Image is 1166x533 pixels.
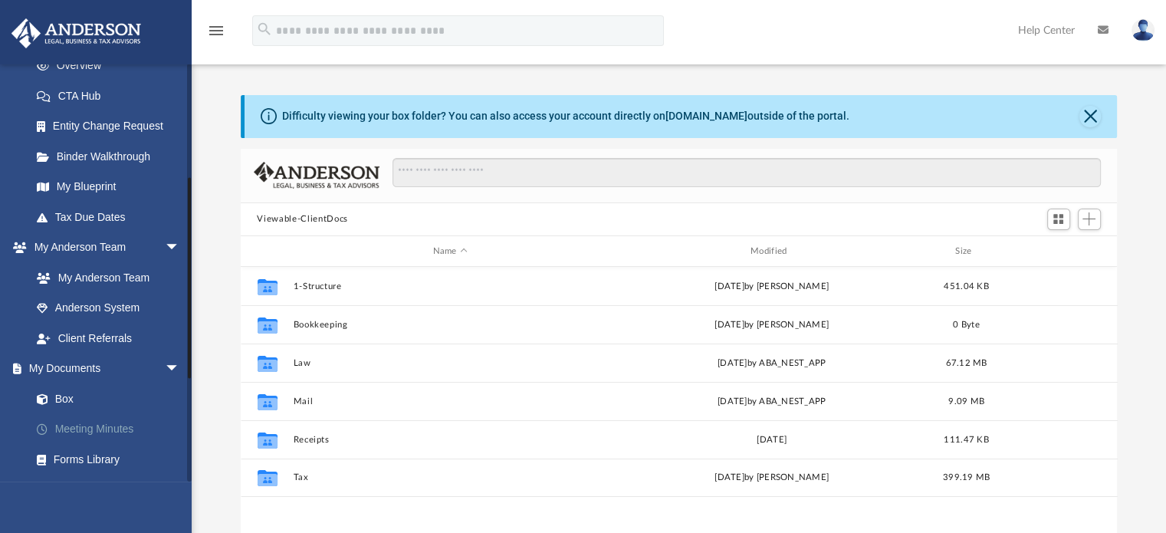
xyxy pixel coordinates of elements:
button: 1-Structure [293,281,607,291]
div: Name [292,245,607,258]
span: 399.19 MB [942,474,989,482]
a: Meeting Minutes [21,414,203,445]
div: [DATE] [614,433,928,447]
a: menu [207,29,225,40]
img: Anderson Advisors Platinum Portal [7,18,146,48]
a: CTA Hub [21,81,203,111]
img: User Pic [1132,19,1155,41]
i: search [256,21,273,38]
div: [DATE] by [PERSON_NAME] [614,318,928,332]
button: Bookkeeping [293,320,607,330]
a: Client Referrals [21,323,195,354]
button: Switch to Grid View [1047,209,1070,230]
button: Add [1078,209,1101,230]
span: 67.12 MB [945,359,987,367]
a: Anderson System [21,293,195,324]
a: My Anderson Team [21,262,188,293]
div: id [1003,245,1111,258]
button: Receipts [293,435,607,445]
a: Overview [21,51,203,81]
div: [DATE] by [PERSON_NAME] [614,472,928,485]
button: Law [293,358,607,368]
a: Box [21,383,195,414]
a: My Blueprint [21,172,195,202]
div: [DATE] by [PERSON_NAME] [614,280,928,294]
div: Difficulty viewing your box folder? You can also access your account directly on outside of the p... [282,108,849,124]
div: [DATE] by ABA_NEST_APP [614,395,928,409]
a: Notarize [21,475,203,505]
span: 0 Byte [953,321,980,329]
span: 451.04 KB [944,282,988,291]
a: My Anderson Teamarrow_drop_down [11,232,195,263]
div: id [247,245,285,258]
a: Entity Change Request [21,111,203,142]
span: arrow_drop_down [165,354,195,385]
button: Mail [293,396,607,406]
i: menu [207,21,225,40]
div: Size [935,245,997,258]
a: Forms Library [21,444,195,475]
a: My Documentsarrow_drop_down [11,354,203,384]
a: [DOMAIN_NAME] [665,110,747,122]
span: 111.47 KB [944,436,988,444]
button: Close [1079,106,1101,127]
div: [DATE] by ABA_NEST_APP [614,357,928,370]
a: Binder Walkthrough [21,141,203,172]
span: 9.09 MB [948,397,984,406]
a: Tax Due Dates [21,202,203,232]
input: Search files and folders [392,158,1100,187]
button: Tax [293,473,607,483]
span: arrow_drop_down [165,232,195,264]
div: Modified [614,245,929,258]
button: Viewable-ClientDocs [257,212,347,226]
